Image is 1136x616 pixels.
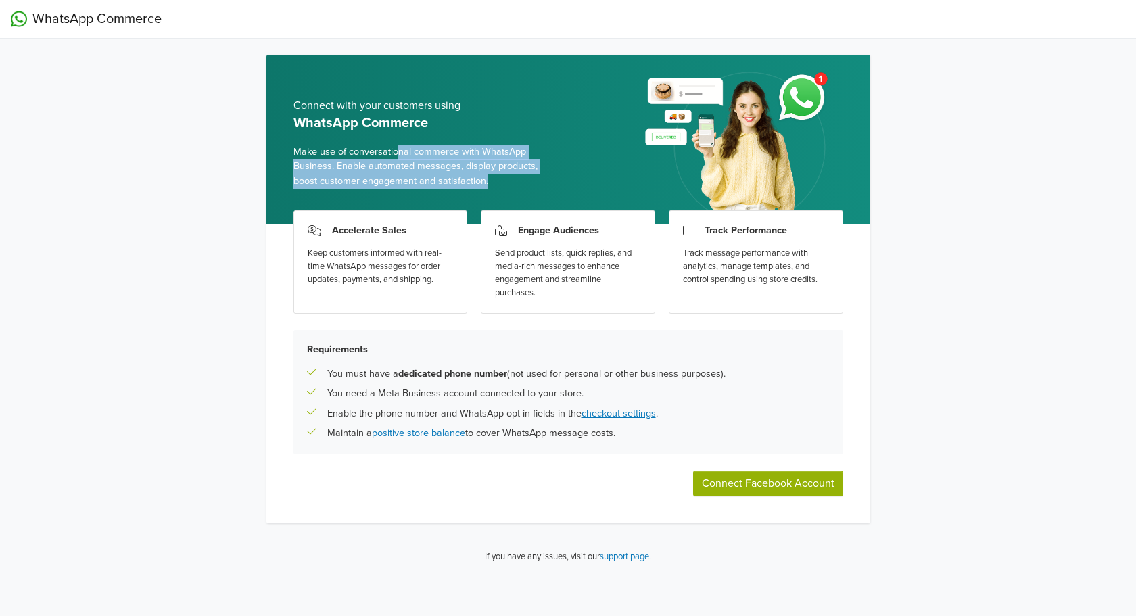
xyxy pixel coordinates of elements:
[327,366,726,381] p: You must have a (not used for personal or other business purposes).
[518,224,599,236] h3: Engage Audiences
[308,247,454,287] div: Keep customers informed with real-time WhatsApp messages for order updates, payments, and shipping.
[634,64,843,224] img: whatsapp_setup_banner
[705,224,787,236] h3: Track Performance
[307,343,830,355] h5: Requirements
[332,224,406,236] h3: Accelerate Sales
[293,145,558,189] span: Make use of conversational commerce with WhatsApp Business. Enable automated messages, display pr...
[683,247,829,287] div: Track message performance with analytics, manage templates, and control spending using store cred...
[398,368,507,379] b: dedicated phone number
[293,99,558,112] h5: Connect with your customers using
[372,427,465,439] a: positive store balance
[693,471,843,496] button: Connect Facebook Account
[600,551,649,562] a: support page
[485,550,651,564] p: If you have any issues, visit our .
[582,408,656,419] a: checkout settings
[32,9,162,29] span: WhatsApp Commerce
[495,247,641,300] div: Send product lists, quick replies, and media-rich messages to enhance engagement and streamline p...
[327,386,584,401] p: You need a Meta Business account connected to your store.
[327,426,615,441] p: Maintain a to cover WhatsApp message costs.
[11,11,27,27] img: WhatsApp
[327,406,658,421] p: Enable the phone number and WhatsApp opt-in fields in the .
[293,115,558,131] h5: WhatsApp Commerce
